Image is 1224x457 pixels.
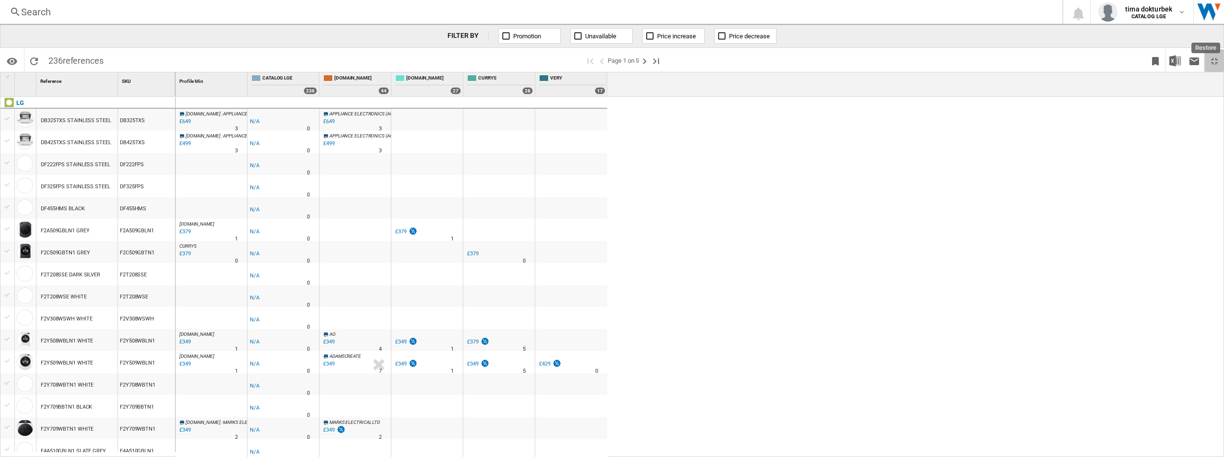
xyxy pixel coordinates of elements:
[513,33,541,40] span: Promotion
[307,388,310,398] div: Delivery Time : 0 day
[118,395,175,417] div: F2Y709BBTN1
[118,241,175,263] div: F2C509GBTN1
[41,330,93,352] div: F2Y508WBLN1 WHITE
[395,361,407,367] div: £349
[394,227,418,237] div: £379
[323,140,335,147] div: £499
[336,425,346,434] img: promotionV3.png
[323,118,335,125] div: £649
[379,146,382,156] div: Delivery Time : 3 days
[235,234,238,244] div: Delivery Time : 1 day
[120,72,175,87] div: SKU Sort None
[235,146,238,156] div: Delivery Time : 3 days
[585,33,616,40] span: Unavailable
[179,331,214,337] span: [DOMAIN_NAME]
[307,322,310,332] div: Delivery Time : 0 day
[120,72,175,87] div: Sort None
[307,190,310,200] div: Delivery Time : 0 day
[480,337,490,345] img: promotionV3.png
[478,75,533,83] span: CURRYS
[595,366,598,376] div: Delivery Time : 0 day
[1185,49,1204,72] button: Send this report by email
[250,337,259,347] div: N/A
[650,49,662,72] button: Last page
[307,234,310,244] div: Delivery Time : 0 day
[523,366,526,376] div: Delivery Time : 5 days
[235,344,238,354] div: Delivery Time : 1 day
[323,427,335,433] div: £349
[307,256,310,266] div: Delivery Time : 0 day
[550,75,605,83] span: VERY
[118,131,175,153] div: DB425TXS
[334,75,389,83] span: [DOMAIN_NAME]
[1169,55,1181,67] img: excel-24x24.png
[249,72,319,96] div: CATALOG LGE 236 offers sold by CATALOG LGE
[41,198,85,220] div: DF455HMS BLACK
[41,374,94,396] div: F2Y708WBTN1 WHITE
[63,56,104,66] span: references
[41,154,110,176] div: DF222FPS STAINLESS STEEL
[179,79,203,84] span: Profile Min
[467,339,479,345] div: £379
[1131,13,1166,20] b: CATALOG LGE
[330,354,361,359] span: ADAMSCREATE
[330,111,433,116] span: APPLIANCE ELECTRONICS (AGENT OF EURONICS)
[250,293,259,303] div: N/A
[235,256,238,266] div: Delivery Time : 0 day
[379,433,382,442] div: Delivery Time : 2 days
[1165,49,1185,72] button: Download in Excel
[235,366,238,376] div: Delivery Time : 1 day
[379,344,382,354] div: Delivery Time : 4 days
[570,28,633,44] button: Unavailable
[408,359,418,367] img: promotionV3.png
[118,219,175,241] div: F2A509GBLN1
[406,75,461,83] span: [DOMAIN_NAME]
[118,329,175,351] div: F2Y508WBLN1
[186,420,221,425] span: [DOMAIN_NAME]
[41,242,90,264] div: F2C509GBTN1 GREY
[41,396,92,418] div: F2Y709BBTN1 BLACK
[307,168,310,178] div: Delivery Time : 0 day
[330,420,380,425] span: MARKS ELECTRICAL LTD
[608,49,639,72] span: Page 1 on 5
[178,117,191,126] div: Last updated : Tuesday, 12 August 2025 01:48
[307,411,310,420] div: Delivery Time : 0 day
[177,72,247,87] div: Profile Min Sort None
[41,110,111,132] div: DB325TXS STAINLESS STEEL
[304,87,317,94] div: 236 offers sold by CATALOG LGE
[657,33,696,40] span: Price increase
[222,111,327,116] span: : APPLIANCE ELECTRONICS (AGENT OF EURONICS)
[250,359,259,369] div: N/A
[522,87,533,94] div: 28 offers sold by CURRYS
[307,278,310,288] div: Delivery Time : 0 day
[378,87,389,94] div: 44 offers sold by AMAZON.CO.UK
[330,133,433,138] span: APPLIANCE ELECTRONICS (AGENT OF EURONICS)
[323,361,335,367] div: £349
[729,33,770,40] span: Price decrease
[322,117,335,126] div: £649
[178,249,191,259] div: Last updated : Tuesday, 12 August 2025 02:15
[1125,4,1172,14] span: tima dokturbek
[250,381,259,391] div: N/A
[466,337,490,347] div: £379
[118,175,175,197] div: DF325FPS
[307,433,310,442] div: Delivery Time : 0 day
[498,28,561,44] button: Promotion
[38,72,118,87] div: Reference Sort None
[179,243,196,249] span: CURRYS
[408,227,418,235] img: promotionV3.png
[41,308,92,330] div: F2V308WSWH WHITE
[41,220,89,242] div: F2A509GBLN1 GREY
[307,146,310,156] div: Delivery Time : 0 day
[450,87,461,94] div: 27 offers sold by AO.COM
[395,228,407,235] div: £379
[250,315,259,325] div: N/A
[523,256,526,266] div: Delivery Time : 0 day
[393,72,463,96] div: [DOMAIN_NAME] 27 offers sold by AO.COM
[466,359,490,369] div: £349
[1146,49,1165,72] button: Bookmark this report
[321,72,391,96] div: [DOMAIN_NAME] 44 offers sold by AMAZON.CO.UK
[596,49,608,72] button: >Previous page
[178,425,191,435] div: Last updated : Tuesday, 12 August 2025 10:10
[41,176,110,198] div: DF325FPS STAINLESS STEEL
